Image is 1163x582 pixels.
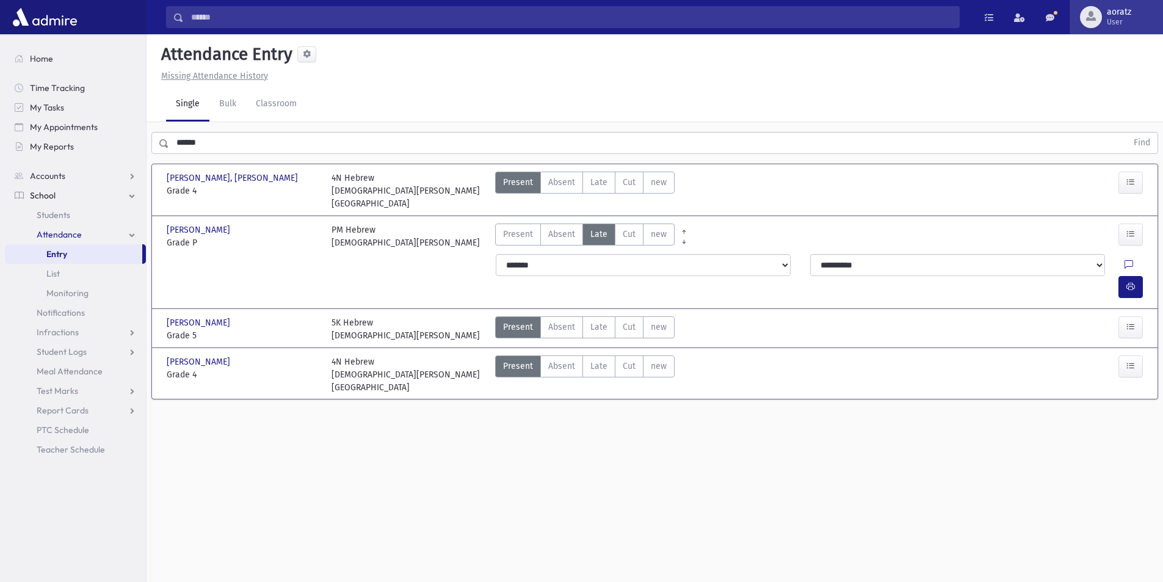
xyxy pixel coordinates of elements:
span: [PERSON_NAME], [PERSON_NAME] [167,172,300,184]
a: List [5,264,146,283]
u: Missing Attendance History [161,71,268,81]
span: My Tasks [30,102,64,113]
span: User [1107,17,1131,27]
a: Classroom [246,87,306,122]
h5: Attendance Entry [156,44,292,65]
div: 5K Hebrew [DEMOGRAPHIC_DATA][PERSON_NAME] [332,316,480,342]
a: Attendance [5,225,146,244]
span: Report Cards [37,405,89,416]
span: Absent [548,321,575,333]
span: Present [503,228,533,241]
span: My Reports [30,141,74,152]
span: PTC Schedule [37,424,89,435]
span: Cut [623,360,636,373]
div: AttTypes [495,316,675,342]
span: Test Marks [37,385,78,396]
span: Absent [548,176,575,189]
a: Meal Attendance [5,362,146,381]
span: Present [503,176,533,189]
a: Single [166,87,209,122]
span: Student Logs [37,346,87,357]
a: Teacher Schedule [5,440,146,459]
span: Present [503,360,533,373]
a: Report Cards [5,401,146,420]
span: Late [590,228,607,241]
span: Grade 4 [167,368,319,381]
button: Find [1126,133,1158,153]
span: Meal Attendance [37,366,103,377]
span: aoratz [1107,7,1131,17]
img: AdmirePro [10,5,80,29]
a: Student Logs [5,342,146,362]
span: Cut [623,321,636,333]
a: My Tasks [5,98,146,117]
a: Accounts [5,166,146,186]
a: Time Tracking [5,78,146,98]
a: School [5,186,146,205]
div: AttTypes [495,172,675,210]
span: new [651,176,667,189]
span: Cut [623,176,636,189]
span: Late [590,176,607,189]
span: List [46,268,60,279]
a: Notifications [5,303,146,322]
span: Teacher Schedule [37,444,105,455]
span: Grade 5 [167,329,319,342]
span: Students [37,209,70,220]
div: 4N Hebrew [DEMOGRAPHIC_DATA][PERSON_NAME][GEOGRAPHIC_DATA] [332,355,484,394]
span: My Appointments [30,122,98,133]
a: Entry [5,244,142,264]
span: Time Tracking [30,82,85,93]
span: [PERSON_NAME] [167,316,233,329]
span: Late [590,360,607,373]
a: Test Marks [5,381,146,401]
span: Present [503,321,533,333]
span: Home [30,53,53,64]
a: Home [5,49,146,68]
span: [PERSON_NAME] [167,355,233,368]
div: AttTypes [495,355,675,394]
span: new [651,228,667,241]
span: Absent [548,360,575,373]
a: Monitoring [5,283,146,303]
input: Search [184,6,959,28]
a: Missing Attendance History [156,71,268,81]
a: My Reports [5,137,146,156]
span: Grade 4 [167,184,319,197]
span: School [30,190,56,201]
span: Notifications [37,307,85,318]
span: Monitoring [46,288,89,299]
span: Attendance [37,229,82,240]
a: Students [5,205,146,225]
span: Absent [548,228,575,241]
div: AttTypes [495,224,675,249]
span: Infractions [37,327,79,338]
div: 4N Hebrew [DEMOGRAPHIC_DATA][PERSON_NAME][GEOGRAPHIC_DATA] [332,172,484,210]
span: Late [590,321,607,333]
span: [PERSON_NAME] [167,224,233,236]
a: My Appointments [5,117,146,137]
a: PTC Schedule [5,420,146,440]
span: Cut [623,228,636,241]
span: new [651,360,667,373]
span: Accounts [30,170,65,181]
a: Infractions [5,322,146,342]
span: new [651,321,667,333]
a: Bulk [209,87,246,122]
div: PM Hebrew [DEMOGRAPHIC_DATA][PERSON_NAME] [332,224,480,249]
span: Entry [46,249,67,260]
span: Grade P [167,236,319,249]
